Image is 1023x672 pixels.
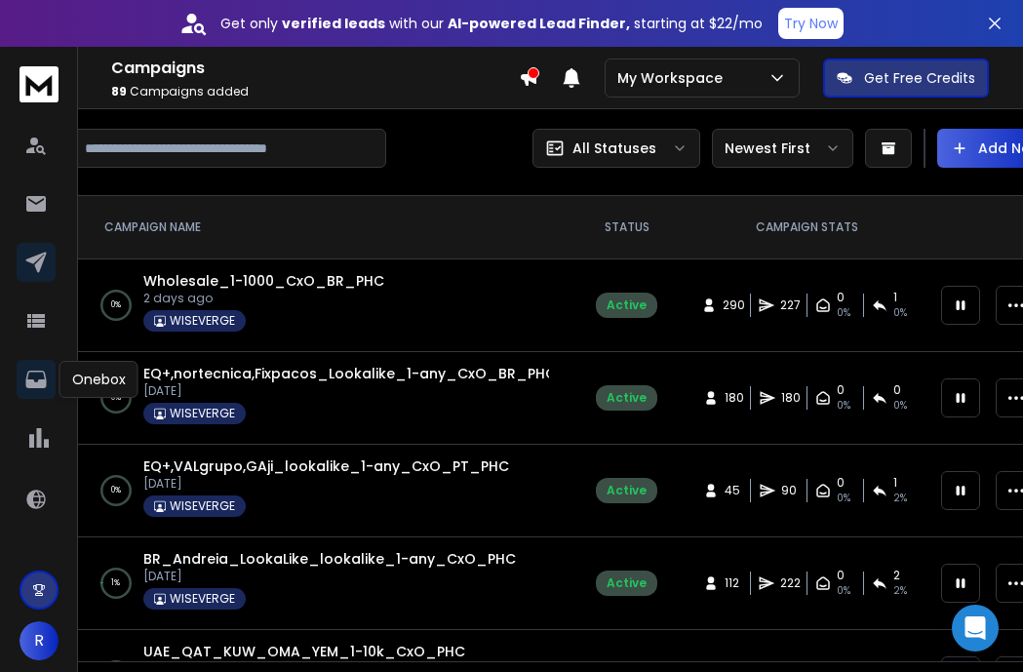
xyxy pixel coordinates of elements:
span: 2 % [893,491,907,506]
p: WISEVERGE [170,406,235,421]
td: 0%EQ+,VALgrupo,GAji_lookalike_1-any_CxO_PT_PHC[DATE]WISEVERGE [81,445,569,537]
img: logo [20,66,59,102]
button: R [20,621,59,660]
a: BR_Andreia_LookaLike_lookalike_1-any_CxO_PHC [143,549,516,569]
p: WISEVERGE [170,591,235,607]
div: Active [607,297,647,313]
span: 0 [837,475,845,491]
a: EQ+,nortecnica,Fixpacos_Lookalike_1-any_CxO_BR_PHC [143,364,556,383]
p: 2 days ago [143,291,384,306]
p: [DATE] [143,476,509,492]
span: 112 [725,575,744,591]
td: 0%Wholesale_1-1000_CxO_BR_PHC2 days agoWISEVERGE [81,259,569,352]
span: 0 % [893,305,907,321]
p: 0 % [111,296,121,315]
span: 1 [893,475,897,491]
p: WISEVERGE [170,313,235,329]
a: Wholesale_1-1000_CxO_BR_PHC [143,271,384,291]
span: 0 [837,290,845,305]
span: 0% [837,583,850,599]
p: 0 % [111,481,121,500]
span: 89 [111,83,127,99]
div: Open Intercom Messenger [952,605,999,652]
span: 0 [837,568,845,583]
p: Get only with our starting at $22/mo [220,14,763,33]
p: [DATE] [143,383,549,399]
span: 2 [893,568,900,583]
p: My Workspace [617,68,730,88]
div: Onebox [59,361,138,398]
strong: verified leads [282,14,385,33]
a: EQ+,VALgrupo,GAji_lookalike_1-any_CxO_PT_PHC [143,456,509,476]
button: Get Free Credits [823,59,989,98]
p: All Statuses [572,138,656,158]
p: WISEVERGE [170,498,235,514]
a: UAE_QAT_KUW_OMA_YEM_1-10k_CxO_PHC [143,642,465,661]
th: CAMPAIGN NAME [81,196,569,259]
span: 2 % [893,583,907,599]
span: 0% [837,398,850,414]
p: 0 % [111,388,121,408]
div: Active [607,390,647,406]
h1: Campaigns [111,57,519,80]
td: 1%BR_Andreia_LookaLike_lookalike_1-any_CxO_PHC[DATE]WISEVERGE [81,537,569,630]
button: Newest First [712,129,853,168]
span: 0 [837,382,845,398]
span: 45 [725,483,744,498]
span: 180 [725,390,744,406]
p: Campaigns added [111,84,519,99]
p: 1 % [111,573,120,593]
span: 180 [781,390,801,406]
span: 0 % [893,398,907,414]
button: Try Now [778,8,844,39]
span: 0 [893,382,901,398]
th: STATUS [569,196,686,259]
span: 227 [780,297,801,313]
p: Get Free Credits [864,68,975,88]
span: 222 [780,575,801,591]
span: 90 [781,483,801,498]
span: 0% [837,491,850,506]
p: [DATE] [143,569,516,584]
td: 0%EQ+,nortecnica,Fixpacos_Lookalike_1-any_CxO_BR_PHC[DATE]WISEVERGE [81,352,569,445]
th: CAMPAIGN STATS [686,196,929,259]
div: Active [607,575,647,591]
span: 0% [837,305,850,321]
p: Try Now [784,14,838,33]
span: 290 [723,297,745,313]
div: Active [607,483,647,498]
strong: AI-powered Lead Finder, [448,14,630,33]
span: 1 [893,290,897,305]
